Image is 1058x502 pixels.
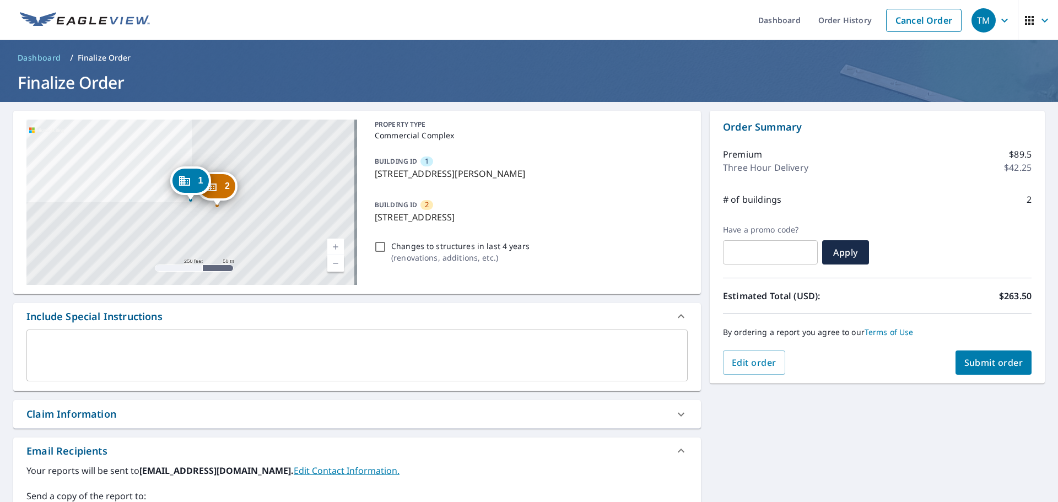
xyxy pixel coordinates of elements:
[225,182,230,190] span: 2
[78,52,131,63] p: Finalize Order
[1009,148,1032,161] p: $89.5
[391,240,530,252] p: Changes to structures in last 4 years
[375,200,417,209] p: BUILDING ID
[13,400,701,428] div: Claim Information
[70,51,73,64] li: /
[723,289,877,303] p: Estimated Total (USD):
[732,357,776,369] span: Edit order
[1027,193,1032,206] p: 2
[723,350,785,375] button: Edit order
[26,407,116,422] div: Claim Information
[375,120,683,129] p: PROPERTY TYPE
[26,309,163,324] div: Include Special Instructions
[964,357,1023,369] span: Submit order
[20,12,150,29] img: EV Logo
[375,156,417,166] p: BUILDING ID
[18,52,61,63] span: Dashboard
[971,8,996,33] div: TM
[13,71,1045,94] h1: Finalize Order
[375,129,683,141] p: Commercial Complex
[723,161,808,174] p: Three Hour Delivery
[327,239,344,255] a: Current Level 17, Zoom In
[13,438,701,464] div: Email Recipients
[375,210,683,224] p: [STREET_ADDRESS]
[13,49,1045,67] nav: breadcrumb
[822,240,869,265] button: Apply
[170,166,210,201] div: Dropped pin, building 1, Commercial property, 3949 S Atherton St State College, PA 16801
[723,327,1032,337] p: By ordering a report you agree to our
[723,225,818,235] label: Have a promo code?
[999,289,1032,303] p: $263.50
[294,465,400,477] a: EditContactInfo
[425,199,429,210] span: 2
[13,49,66,67] a: Dashboard
[391,252,530,263] p: ( renovations, additions, etc. )
[26,464,688,477] label: Your reports will be sent to
[198,176,203,185] span: 1
[956,350,1032,375] button: Submit order
[425,156,429,166] span: 1
[865,327,914,337] a: Terms of Use
[1004,161,1032,174] p: $42.25
[831,246,860,258] span: Apply
[197,172,237,206] div: Dropped pin, building 2, Commercial property, 3943 Warner Blvd Boalsburg, PA 16827
[723,120,1032,134] p: Order Summary
[886,9,962,32] a: Cancel Order
[375,167,683,180] p: [STREET_ADDRESS][PERSON_NAME]
[13,303,701,330] div: Include Special Instructions
[139,465,294,477] b: [EMAIL_ADDRESS][DOMAIN_NAME].
[723,193,781,206] p: # of buildings
[26,444,107,458] div: Email Recipients
[327,255,344,272] a: Current Level 17, Zoom Out
[723,148,762,161] p: Premium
